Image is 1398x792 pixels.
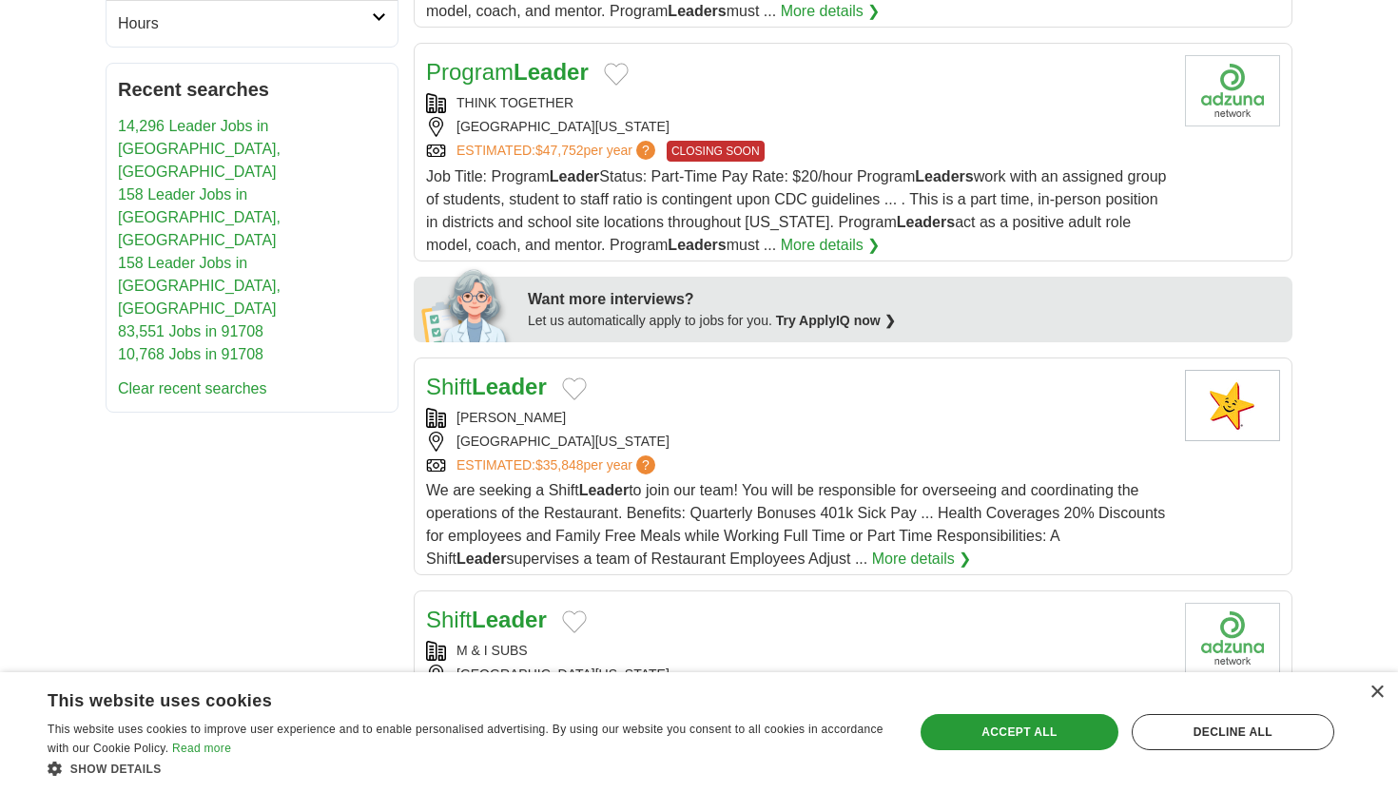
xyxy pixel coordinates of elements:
a: ShiftLeader [426,607,547,632]
span: ? [636,455,655,474]
a: 158 Leader Jobs in [GEOGRAPHIC_DATA], [GEOGRAPHIC_DATA] [118,186,281,248]
button: Add to favorite jobs [604,63,629,86]
span: $35,848 [535,457,584,473]
a: ProgramLeader [426,59,589,85]
h2: Hours [118,12,372,35]
div: This website uses cookies [48,684,841,712]
a: ShiftLeader [426,374,547,399]
a: Read more, opens a new window [172,742,231,755]
a: Try ApplyIQ now ❯ [776,313,896,328]
a: 83,551 Jobs in 91708 [118,323,263,339]
a: More details ❯ [781,234,881,257]
button: Add to favorite jobs [562,377,587,400]
strong: Leaders [897,214,955,230]
span: ? [636,141,655,160]
a: ESTIMATED:$47,752per year? [456,141,659,162]
div: [GEOGRAPHIC_DATA][US_STATE] [426,665,1170,685]
strong: Leaders [668,237,726,253]
div: Show details [48,759,888,778]
div: [GEOGRAPHIC_DATA][US_STATE] [426,432,1170,452]
a: ESTIMATED:$35,848per year? [456,455,659,475]
a: 158 Leader Jobs in [GEOGRAPHIC_DATA], [GEOGRAPHIC_DATA] [118,255,281,317]
strong: Leader [579,482,629,498]
img: apply-iq-scientist.png [421,266,514,342]
div: Decline all [1132,714,1334,750]
img: Company logo [1185,55,1280,126]
div: Let us automatically apply to jobs for you. [528,311,1281,331]
strong: Leaders [668,3,726,19]
a: More details ❯ [872,548,972,570]
span: Job Title: Program Status: Part-Time Pay Rate: $20/hour Program work with an assigned group of st... [426,168,1166,253]
button: Add to favorite jobs [562,610,587,633]
a: 14,296 Leader Jobs in [GEOGRAPHIC_DATA], [GEOGRAPHIC_DATA] [118,118,281,180]
a: 10,768 Jobs in 91708 [118,346,263,362]
div: Want more interviews? [528,288,1281,311]
div: THINK TOGETHER [426,93,1170,113]
strong: Leaders [915,168,973,184]
span: CLOSING SOON [667,141,765,162]
strong: Leader [472,607,547,632]
a: [PERSON_NAME] [456,410,566,425]
h2: Recent searches [118,75,386,104]
span: $47,752 [535,143,584,158]
strong: Leader [514,59,589,85]
div: [GEOGRAPHIC_DATA][US_STATE] [426,117,1170,137]
span: Show details [70,763,162,776]
div: Accept all [921,714,1118,750]
img: Carl's Jr logo [1185,370,1280,441]
span: We are seeking a Shift to join our team! You will be responsible for overseeing and coordinating ... [426,482,1165,567]
strong: Leader [456,551,506,567]
strong: Leader [472,374,547,399]
a: Clear recent searches [118,380,267,396]
span: This website uses cookies to improve user experience and to enable personalised advertising. By u... [48,723,883,755]
div: Close [1369,686,1384,700]
img: Company logo [1185,603,1280,674]
strong: Leader [550,168,599,184]
div: M & I SUBS [426,641,1170,661]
